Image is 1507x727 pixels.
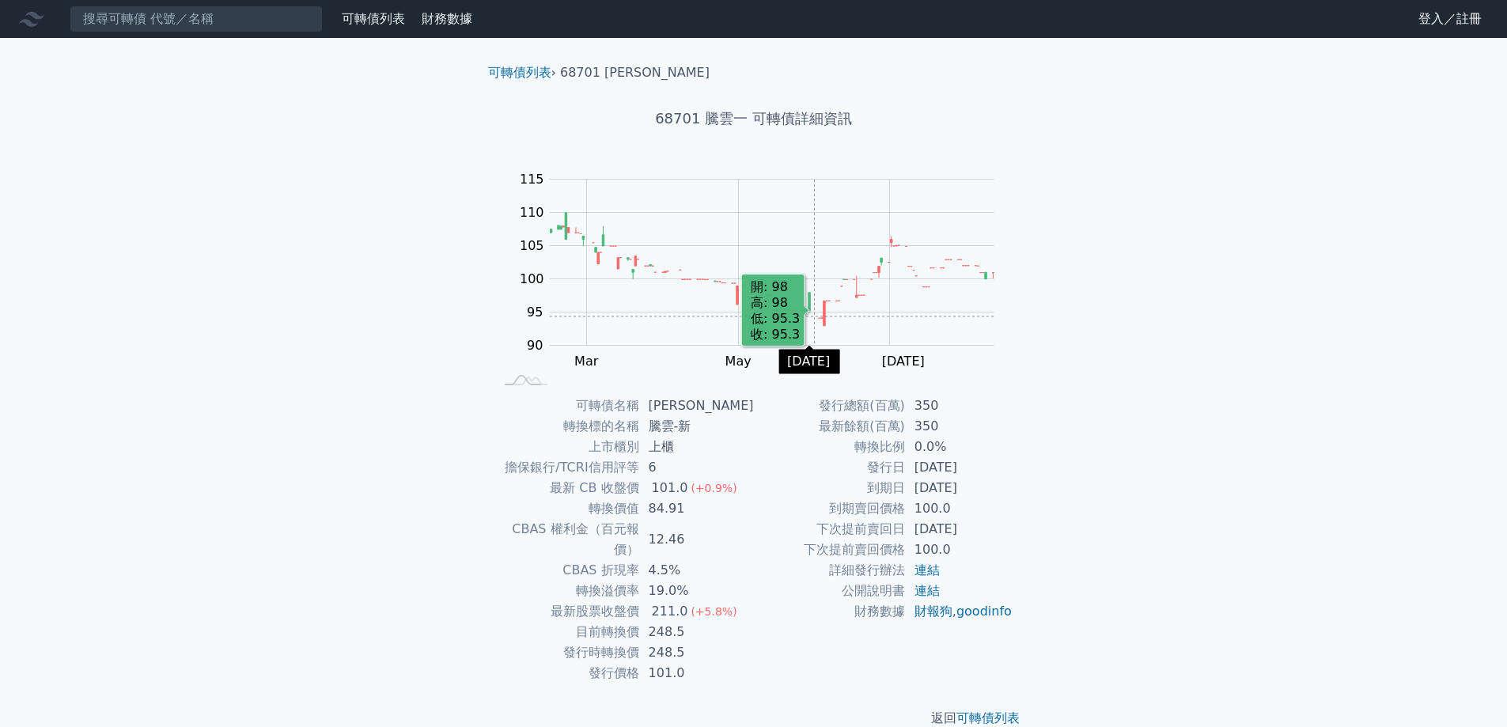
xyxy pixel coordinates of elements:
[512,172,1018,369] g: Chart
[754,457,905,478] td: 發行日
[754,478,905,498] td: 到期日
[914,562,940,577] a: 連結
[70,6,323,32] input: 搜尋可轉債 代號／名稱
[754,498,905,519] td: 到期賣回價格
[494,478,639,498] td: 最新 CB 收盤價
[494,416,639,437] td: 轉換標的名稱
[754,540,905,560] td: 下次提前賣回價格
[905,478,1013,498] td: [DATE]
[725,354,752,369] tspan: May
[639,519,754,560] td: 12.46
[691,482,736,494] span: (+0.9%)
[905,498,1013,519] td: 100.0
[560,63,710,82] li: 68701 [PERSON_NAME]
[494,663,639,683] td: 發行價格
[494,519,639,560] td: CBAS 權利金（百元報價）
[494,437,639,457] td: 上市櫃別
[914,583,940,598] a: 連結
[639,498,754,519] td: 84.91
[527,305,543,320] tspan: 95
[639,622,754,642] td: 248.5
[905,601,1013,622] td: ,
[649,478,691,498] div: 101.0
[905,457,1013,478] td: [DATE]
[905,416,1013,437] td: 350
[754,601,905,622] td: 財務數據
[342,11,405,26] a: 可轉債列表
[494,601,639,622] td: 最新股票收盤價
[488,65,551,80] a: 可轉債列表
[754,519,905,540] td: 下次提前賣回日
[639,663,754,683] td: 101.0
[905,519,1013,540] td: [DATE]
[639,581,754,601] td: 19.0%
[754,396,905,416] td: 發行總額(百萬)
[639,416,754,437] td: 騰雲-新
[649,601,691,622] div: 211.0
[639,396,754,416] td: [PERSON_NAME]
[494,642,639,663] td: 發行時轉換價
[905,396,1013,416] td: 350
[520,172,544,187] tspan: 115
[520,238,544,253] tspan: 105
[574,354,599,369] tspan: Mar
[494,396,639,416] td: 可轉債名稱
[639,437,754,457] td: 上櫃
[494,622,639,642] td: 目前轉換價
[1406,6,1494,32] a: 登入／註冊
[520,205,544,220] tspan: 110
[956,710,1020,725] a: 可轉債列表
[639,642,754,663] td: 248.5
[905,540,1013,560] td: 100.0
[754,560,905,581] td: 詳細發行辦法
[494,581,639,601] td: 轉換溢價率
[754,437,905,457] td: 轉換比例
[520,271,544,286] tspan: 100
[494,457,639,478] td: 擔保銀行/TCRI信用評等
[475,108,1032,130] h1: 68701 騰雲一 可轉債詳細資訊
[956,604,1012,619] a: goodinfo
[494,560,639,581] td: CBAS 折現率
[639,560,754,581] td: 4.5%
[494,498,639,519] td: 轉換價值
[488,63,556,82] li: ›
[639,457,754,478] td: 6
[882,354,925,369] tspan: [DATE]
[914,604,952,619] a: 財報狗
[691,605,736,618] span: (+5.8%)
[754,581,905,601] td: 公開說明書
[527,338,543,353] tspan: 90
[422,11,472,26] a: 財務數據
[754,416,905,437] td: 最新餘額(百萬)
[905,437,1013,457] td: 0.0%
